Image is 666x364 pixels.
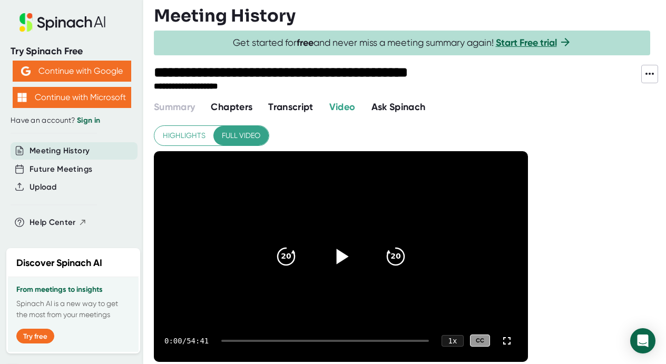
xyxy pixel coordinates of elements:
a: Sign in [77,116,100,125]
span: Get started for and never miss a meeting summary again! [233,37,572,49]
div: 0:00 / 54:41 [164,337,209,345]
button: Video [329,100,356,114]
button: Continue with Microsoft [13,87,131,108]
h2: Discover Spinach AI [16,256,102,270]
span: Transcript [268,101,314,113]
img: Aehbyd4JwY73AAAAAElFTkSuQmCC [21,66,31,76]
button: Future Meetings [30,163,92,175]
button: Try free [16,329,54,343]
span: Help Center [30,217,76,229]
p: Spinach AI is a new way to get the most from your meetings [16,298,130,320]
div: CC [470,335,490,347]
span: Chapters [211,101,252,113]
h3: From meetings to insights [16,286,130,294]
button: Transcript [268,100,314,114]
div: 1 x [442,335,464,347]
button: Highlights [154,126,214,145]
button: Continue with Google [13,61,131,82]
button: Help Center [30,217,87,229]
span: Full video [222,129,260,142]
div: Open Intercom Messenger [630,328,655,353]
h3: Meeting History [154,6,296,26]
div: Have an account? [11,116,133,125]
button: Upload [30,181,56,193]
button: Ask Spinach [371,100,426,114]
a: Start Free trial [496,37,557,48]
b: free [297,37,314,48]
span: Video [329,101,356,113]
span: Summary [154,101,195,113]
button: Full video [213,126,269,145]
span: Ask Spinach [371,101,426,113]
span: Highlights [163,129,205,142]
button: Meeting History [30,145,90,157]
button: Summary [154,100,195,114]
button: Chapters [211,100,252,114]
div: Try Spinach Free [11,45,133,57]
